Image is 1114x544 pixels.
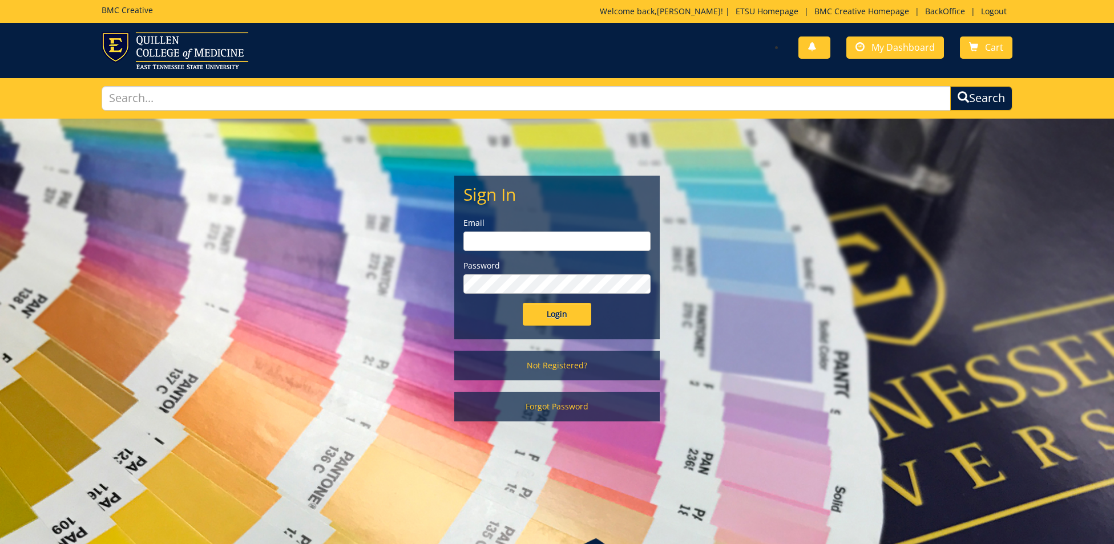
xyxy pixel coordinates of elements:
[975,6,1012,17] a: Logout
[102,6,153,14] h5: BMC Creative
[657,6,721,17] a: [PERSON_NAME]
[950,86,1012,111] button: Search
[463,260,651,271] label: Password
[102,86,951,111] input: Search...
[454,392,660,421] a: Forgot Password
[454,351,660,380] a: Not Registered?
[523,303,591,326] input: Login
[846,36,944,59] a: My Dashboard
[463,217,651,229] label: Email
[919,6,971,17] a: BackOffice
[102,32,248,69] img: ETSU logo
[730,6,804,17] a: ETSU Homepage
[809,6,915,17] a: BMC Creative Homepage
[871,41,935,54] span: My Dashboard
[985,41,1003,54] span: Cart
[600,6,1012,17] p: Welcome back, ! | | | |
[463,185,651,204] h2: Sign In
[960,36,1012,59] a: Cart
